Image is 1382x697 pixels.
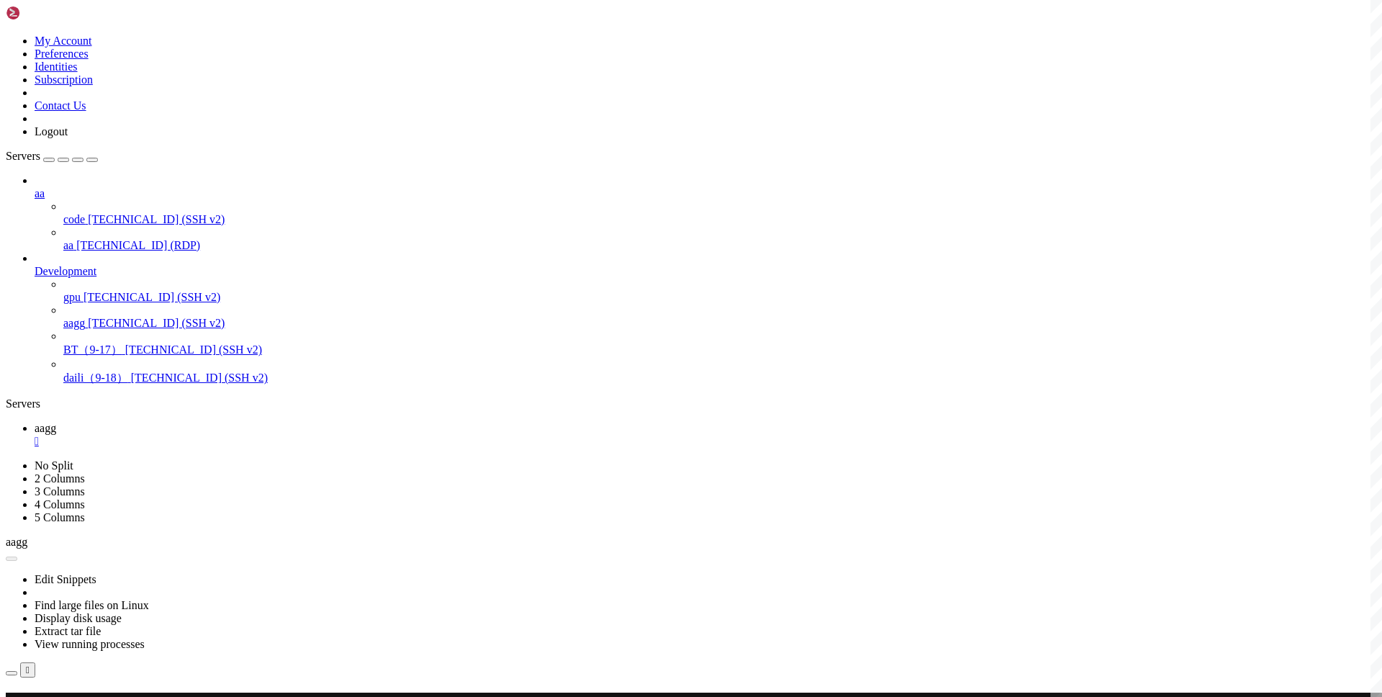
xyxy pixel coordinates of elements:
x-row: 37 root 20 0 0 0 0 S 0.0 0.0 0:00.00 cpuhp/4 [6,233,1193,246]
a: Display disk usage [35,612,122,624]
x-row: ===============aaPanel CLI================== [6,389,1193,401]
x-row: root@C20250715147100:~# bt [6,377,1193,389]
x-row: 43 root 20 0 0 0 0 S 0.0 0.0 0:00.00 cpuhp/5 [6,293,1193,305]
li: daili（9-18） [TECHNICAL_ID] (SSH v2) [63,358,1376,386]
x-row: 14 root 20 0 0 0 0 I 0.0 0.0 0:20.20 rcu_sched [6,6,1193,18]
a: No Split [35,459,73,472]
a: daili（9-18） [TECHNICAL_ID] (SSH v2) [63,371,1376,386]
x-row: 49 root 20 0 0 0 0 S 0.0 0.0 0:00.00 cpuhp/6 [6,353,1193,365]
li: code [TECHNICAL_ID] (SSH v2) [63,200,1376,226]
div: Servers [6,397,1376,410]
span: [TECHNICAL_ID] (SSH v2) [88,317,225,329]
a: Logout [35,125,68,138]
button:  [20,662,35,678]
span: aagg [35,422,56,434]
x-row: 19 root 20 0 0 0 0 S 0.0 0.0 0:00.00 cpuhp/1 [6,54,1193,66]
a: Development [35,265,1376,278]
a: 4 Columns [35,498,85,511]
span: Servers [6,150,40,162]
x-row: 42 root 0 -20 0 0 0 I 0.0 0.0 0:00.00 kworker/4:0H-events_highpri [6,281,1193,293]
span: [TECHNICAL_ID] (SSH v2) [88,213,225,225]
x-row: Pls enter command number [6,593,1193,605]
span: [TECHNICAL_ID] (SSH v2) [83,291,220,303]
x-row: 24 root 0 -20 0 0 0 I 0.0 0.0 0:00.00 kworker/1:0H-events_highpri [6,102,1193,114]
a: 5 Columns [35,511,85,523]
a:  [35,435,1376,448]
li: Development [35,252,1376,386]
x-row: 31 root 20 0 0 0 0 S 0.0 0.0 0:00.00 cpuhp/3 [6,174,1193,186]
x-row: =============================================== [6,580,1193,593]
a: 3 Columns [35,485,85,498]
a: gpu [TECHNICAL_ID] (SSH v2) [63,291,1376,304]
a: Find large files on Linux [35,599,149,611]
x-row: 26 root -51 0 0 0 0 S 0.0 0.0 0:00.00 idle_inject/2 [6,125,1193,138]
span: [TECHNICAL_ID] (RDP) [76,239,200,251]
span: aa [35,187,45,199]
x-row: 44 root -51 0 0 0 0 S 0.0 0.0 0:00.00 idle_inject/5 [6,305,1193,318]
x-row: 40 root 20 0 0 0 0 S 0.0 0.0 0:00.49 ksoftirqd/4 [6,269,1193,282]
li: BT（9-17） [TECHNICAL_ID] (SSH v2) [63,330,1376,358]
a: Extract tar file [35,625,101,637]
a: aagg [35,422,1376,448]
span: ： [144,593,156,605]
x-row: (33) lift the explosion-proof limit on the panel [6,557,1193,569]
x-row: 33 root rt 0 0 0 0 S 0.0 0.0 0:01.13 migration/3 [6,197,1193,210]
x-row: 34 root 20 0 0 0 0 S 0.0 0.0 0:00.29 ksoftirqd/3 [6,210,1193,222]
a: Subscription [35,73,93,86]
div: (26, 49) [163,593,169,605]
span: code [63,213,85,225]
x-row: 21 root rt 0 0 0 0 S 0.0 0.0 0:01.11 migration/1 [6,78,1193,90]
x-row: (6) Change panel username (13) Cancel IP access limit [6,461,1193,473]
x-row: 16 root -51 0 0 0 0 S 0.0 0.0 0:00.00 idle_inject/0 [6,30,1193,42]
x-row: 18 root 20 0 0 0 0 S 0.0 0.0 0:00.00 cpuhp/0 [6,42,1193,54]
x-row: (0) Cancel [6,568,1193,580]
x-row: 20 root -51 0 0 0 0 S 0.0 0.0 0:00.00 idle_inject/1 [6,66,1193,78]
x-row: (22) Display panel error log (15) Clear system rubbish [6,485,1193,497]
a: Servers [6,150,98,162]
span: aagg [63,317,85,329]
div:  [26,665,30,675]
a: code [TECHNICAL_ID] (SSH v2) [63,213,1376,226]
li: aa [35,174,1376,252]
a: aa [35,187,1376,200]
x-row: 22 root 20 0 0 0 0 S 0.0 0.0 0:00.29 ksoftirqd/1 [6,89,1193,102]
x-row: (25) Save copy when modify file in panel (18) Set whether to back up the panel automatically [6,521,1193,533]
span: aagg [6,536,27,548]
li: aa [TECHNICAL_ID] (RDP) [63,226,1376,252]
x-row: 39 root rt 0 0 0 0 S 0.0 0.0 0:01.09 migration/4 [6,257,1193,269]
x-row: 15 root rt 0 0 0 0 S 0.0 0.0 0:00.66 migration/0 [6,18,1193,30]
x-row: 36 root 0 -20 0 0 0 I 0.0 0.0 0:00.00 kworker/3:0H-events_highpri [6,221,1193,233]
span: daili（9-18） [63,372,128,384]
span: gpu [63,291,81,303]
a: BT（9-17） [TECHNICAL_ID] (SSH v2) [63,343,1376,358]
x-row: 30 root 0 -20 0 0 0 I 0.0 0.0 0:00.00 kworker/2:0H-events_highpri [6,161,1193,174]
li: aagg [TECHNICAL_ID] (SSH v2) [63,304,1376,330]
x-row: (5) Change panel password (12) Cancel domain binding limit [6,449,1193,461]
x-row: (23) Turn off BasicAuth Authenticator (16) Repair panel (check for errors and update panel files ... [6,497,1193,509]
x-row: (24) Turn off Google Authenticator (17) Set log cutting on/off compression [6,508,1193,521]
a: Identities [35,60,78,73]
x-row: 38 root -51 0 0 0 0 S 0.0 0.0 0:00.00 idle_inject/4 [6,246,1193,258]
a: Preferences [35,48,89,60]
x-row: 45 root rt 0 0 0 0 S 0.0 0.0 0:01.11 migration/5 [6,317,1193,329]
x-row: 32 root -51 0 0 0 0 S 0.0 0.0 0:00.00 idle_inject/3 [6,185,1193,197]
x-row: (1) Restart panel (8) Change panel port [6,401,1193,413]
x-row: (2) Stop panel (9) Clear panel cache [6,413,1193,425]
span: Development [35,265,96,277]
x-row: (27) Turn on/off panel SSL (28) Modify panel security entrance [6,544,1193,557]
a: Edit Snippets [35,573,96,585]
x-row: 25 root 20 0 0 0 0 S 0.0 0.0 0:00.00 cpuhp/2 [6,114,1193,126]
x-row: (3) Start panel (10) Clear login limit [6,425,1193,437]
a: Contact Us [35,99,86,112]
a: aa [TECHNICAL_ID] (RDP) [63,239,1376,252]
x-row: 27 root rt 0 0 0 0 S 0.0 0.0 0:01.10 migration/2 [6,138,1193,150]
x-row: 28 root 20 0 0 0 0 S 0.0 0.0 0:00.66 ksoftirqd/2 [6,150,1193,162]
img: Shellngn [6,6,89,20]
x-row: (26) Keep/Remove local backup when backing up to cloud storage [6,533,1193,545]
x-row: (7) Forcibly change MySQL root password (14) View panel default info [6,472,1193,485]
x-row: (4) Reload panel (11) Turn on/off IP + User-Agent Authenticator [6,437,1193,449]
li: gpu [TECHNICAL_ID] (SSH v2) [63,278,1376,304]
x-row: 48 root 0 -20 0 0 0 I 0.0 0.0 0:00.00 kworker/5:0H-kblockd [6,341,1193,354]
a: View running processes [35,638,145,650]
a: My Account [35,35,92,47]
